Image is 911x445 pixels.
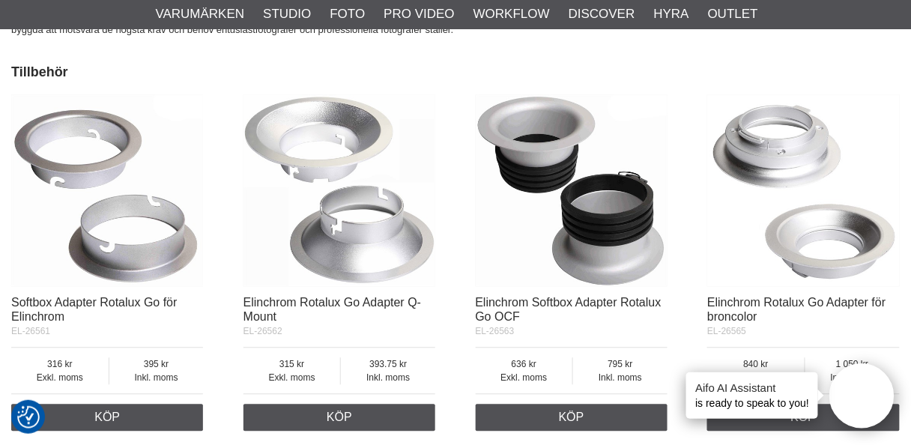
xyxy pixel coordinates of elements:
span: 636 [476,357,573,371]
span: 840 [707,357,805,371]
span: 393.75 [341,357,435,371]
a: Outlet [708,4,758,24]
a: Köp [243,404,435,431]
a: Köp [11,404,203,431]
span: Exkl. moms [476,371,573,384]
img: Softbox Adapter Rotalux Go för Elinchrom [11,94,203,286]
img: Elinchrom Rotalux Go Adapter för broncolor [707,94,899,286]
a: Elinchrom Rotalux Go Adapter Q-Mount [243,296,421,323]
a: Workflow [473,4,550,24]
button: Samtyckesinställningar [17,404,40,431]
span: Exkl. moms [11,371,109,384]
a: Varumärken [156,4,245,24]
span: EL-26562 [243,326,282,336]
a: Softbox Adapter Rotalux Go för Elinchrom [11,296,177,323]
img: Revisit consent button [17,406,40,429]
span: EL-26563 [476,326,515,336]
span: Inkl. moms [109,371,204,384]
span: EL-26561 [11,326,50,336]
a: Discover [569,4,635,24]
a: Hyra [654,4,689,24]
span: 315 [243,357,341,371]
span: Inkl. moms [805,371,900,384]
span: 795 [573,357,668,371]
img: Elinchrom Softbox Adapter Rotalux Go OCF [476,94,668,286]
a: Foto [330,4,365,24]
a: Köp [476,404,668,431]
a: Elinchrom Rotalux Go Adapter för broncolor [707,296,886,323]
h4: Aifo AI Assistant [695,380,809,396]
span: 1 050 [805,357,900,371]
span: Exkl. moms [243,371,341,384]
img: Elinchrom Rotalux Go Adapter Q-Mount [243,94,435,286]
span: EL-26565 [707,326,746,336]
span: 395 [109,357,204,371]
span: Exkl. moms [707,371,805,384]
h2: Tillbehör [11,63,900,82]
div: is ready to speak to you! [686,372,818,419]
span: 316 [11,357,109,371]
a: Studio [263,4,311,24]
a: Pro Video [384,4,454,24]
a: Elinchrom Softbox Adapter Rotalux Go OCF [476,296,662,323]
span: Inkl. moms [573,371,668,384]
span: Inkl. moms [341,371,435,384]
